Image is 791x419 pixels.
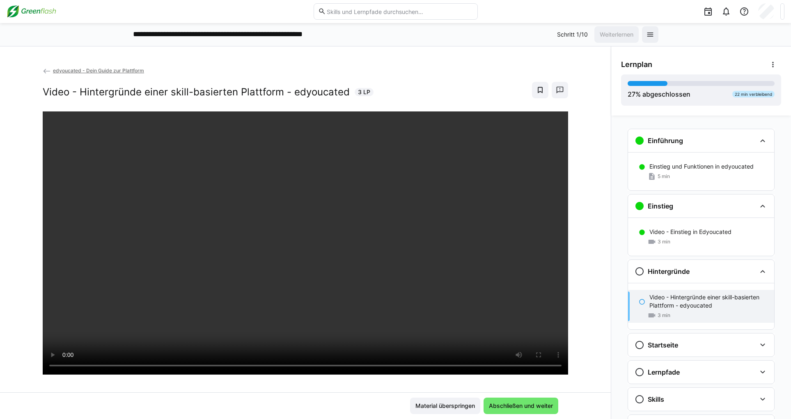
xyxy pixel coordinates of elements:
[732,91,775,97] div: 22 min verbleibend
[658,173,670,180] span: 5 min
[414,402,476,410] span: Material überspringen
[648,341,678,349] h3: Startseite
[598,30,635,39] span: Weiterlernen
[621,60,652,69] span: Lernplan
[488,402,554,410] span: Abschließen und weiter
[649,162,754,171] p: Einstieg und Funktionen in edyoucated
[358,88,370,96] span: 3 LP
[557,30,588,39] p: Schritt 1/10
[648,202,673,210] h3: Einstieg
[484,398,558,414] button: Abschließen und weiter
[658,238,670,245] span: 3 min
[43,67,144,74] a: edyoucated - Dein Guide zur Plattform
[594,26,639,43] button: Weiterlernen
[658,312,670,319] span: 3 min
[649,228,731,236] p: Video - Einstieg in Edyoucated
[43,86,350,98] h2: Video - Hintergründe einer skill-basierten Plattform - edyoucated
[648,267,690,275] h3: Hintergründe
[648,395,664,403] h3: Skills
[628,89,690,99] div: % abgeschlossen
[410,398,480,414] button: Material überspringen
[326,8,473,15] input: Skills und Lernpfade durchsuchen…
[648,137,683,145] h3: Einführung
[53,67,144,74] span: edyoucated - Dein Guide zur Plattform
[628,90,635,98] span: 27
[648,368,680,376] h3: Lernpfade
[649,293,768,310] p: Video - Hintergründe einer skill-basierten Plattform - edyoucated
